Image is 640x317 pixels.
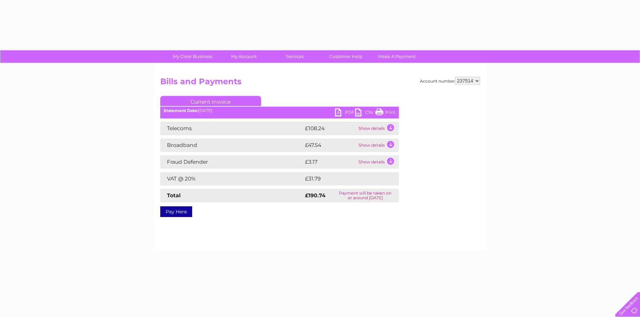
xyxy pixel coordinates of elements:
strong: Total [167,192,181,199]
td: £3.17 [303,155,357,169]
a: PDF [335,108,355,118]
td: £47.54 [303,139,357,152]
strong: £190.74 [305,192,326,199]
td: Show details [357,122,399,135]
td: Broadband [160,139,303,152]
div: [DATE] [160,108,399,113]
a: Print [375,108,395,118]
td: Telecoms [160,122,303,135]
a: Current Invoice [160,96,261,106]
td: Show details [357,139,399,152]
td: £31.79 [303,172,385,186]
a: Make A Payment [369,50,425,63]
td: Payment will be taken on or around [DATE] [332,189,399,202]
a: Pay Here [160,206,192,217]
b: Statement Date: [164,108,198,113]
a: Customer Help [318,50,374,63]
a: My Account [216,50,271,63]
a: Services [267,50,323,63]
a: My Clear Business [165,50,220,63]
td: £108.24 [303,122,357,135]
td: VAT @ 20% [160,172,303,186]
td: Show details [357,155,399,169]
a: CSV [355,108,375,118]
h2: Bills and Payments [160,77,480,90]
div: Account number [420,77,480,85]
td: Fraud Defender [160,155,303,169]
